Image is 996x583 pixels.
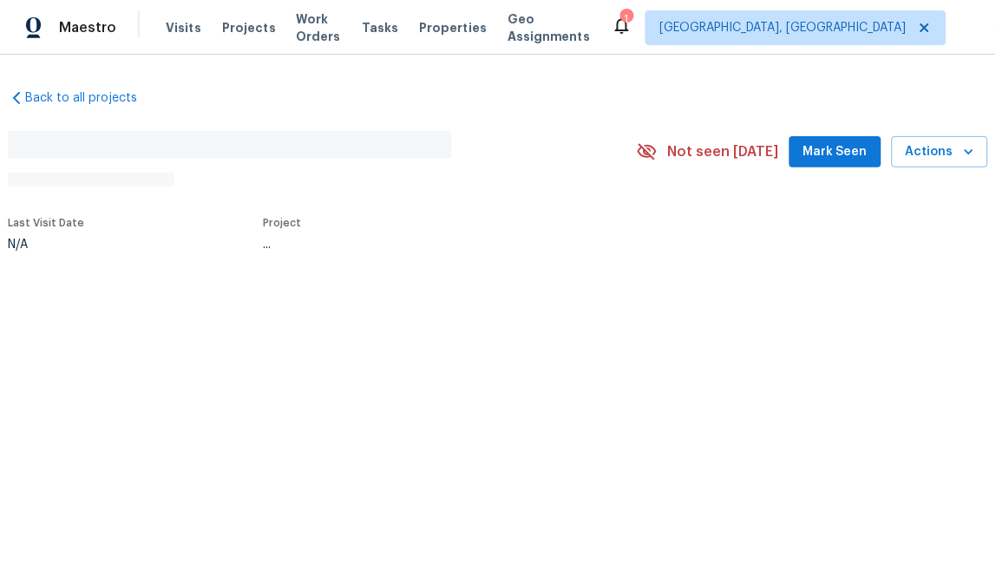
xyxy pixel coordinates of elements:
span: Geo Assignments [508,10,591,45]
span: Visits [166,19,201,36]
a: Back to all projects [8,89,174,107]
div: ... [263,239,596,251]
span: Last Visit Date [8,218,84,228]
span: Work Orders [297,10,341,45]
span: [GEOGRAPHIC_DATA], [GEOGRAPHIC_DATA] [660,19,907,36]
span: Properties [419,19,487,36]
span: Actions [906,141,974,163]
span: Not seen [DATE] [668,143,779,160]
button: Actions [892,136,988,168]
span: Maestro [59,19,116,36]
span: Tasks [362,22,398,34]
span: Mark Seen [803,141,868,163]
button: Mark Seen [790,136,881,168]
span: Projects [222,19,276,36]
div: N/A [8,239,84,251]
div: 1 [620,10,632,28]
span: Project [263,218,301,228]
